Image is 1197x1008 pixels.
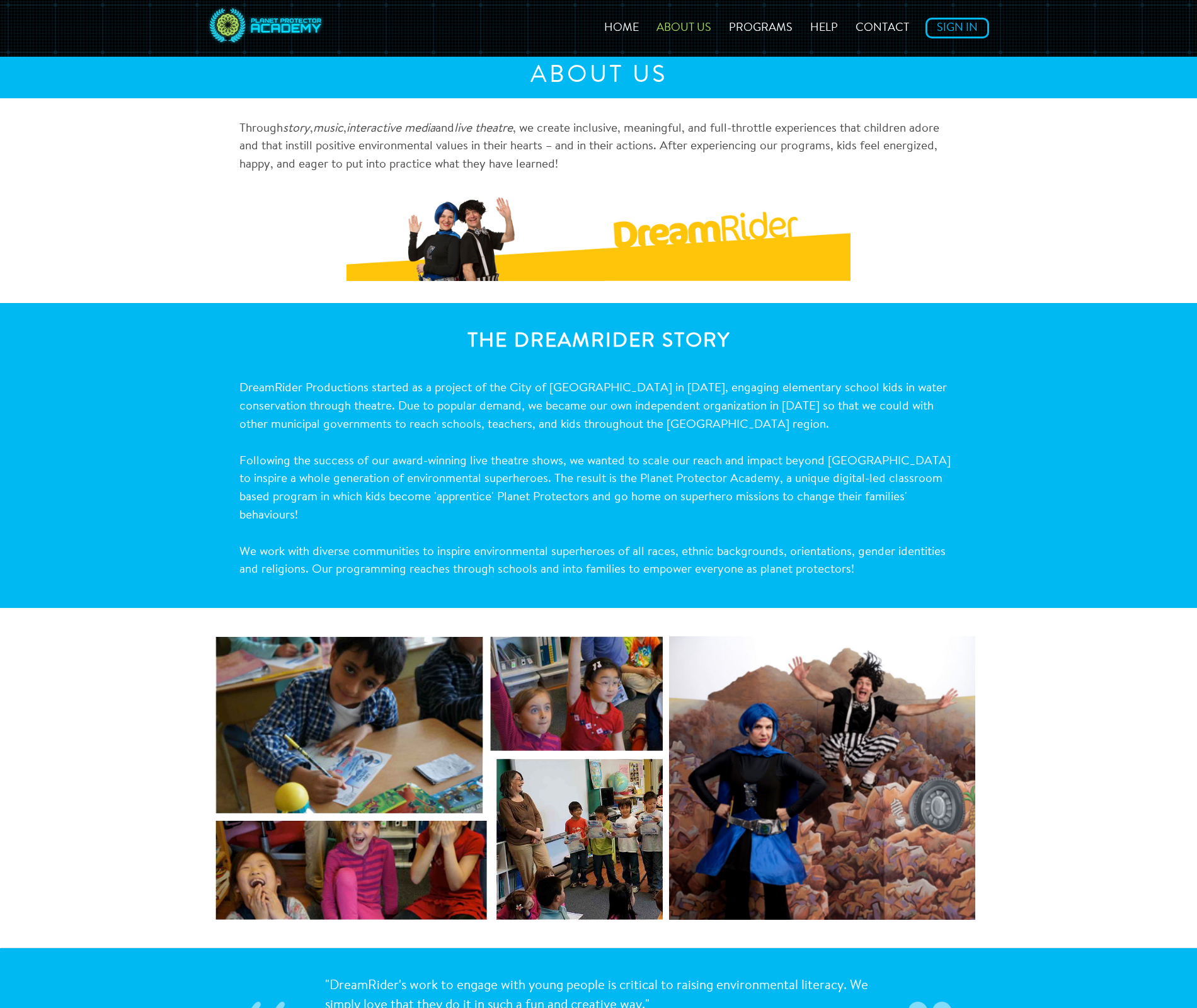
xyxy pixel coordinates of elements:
h3: The Dreamrider Story [239,331,958,352]
em: music [313,123,343,135]
p: DreamRider Productions started as a project of the City of [GEOGRAPHIC_DATA] in [DATE], engaging ... [239,380,958,580]
img: DreamRider Logo [346,197,850,281]
em: live theatre [454,123,513,135]
p: Through , , and , we create inclusive, meaningful, and full-throttle experiences that children ad... [239,120,958,175]
img: goober-esmeralda.jpg [669,636,980,920]
img: Planet Protector Logo desktop [208,6,324,44]
a: About Us [649,23,719,34]
a: Home [597,23,646,34]
a: Help [803,23,845,34]
img: classroom-game-pics.jpg [215,636,713,920]
em: story [283,123,310,135]
a: Contact [848,23,917,34]
a: Sign In [925,18,989,38]
a: Programs [721,23,800,34]
em: interactive media [346,123,435,135]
